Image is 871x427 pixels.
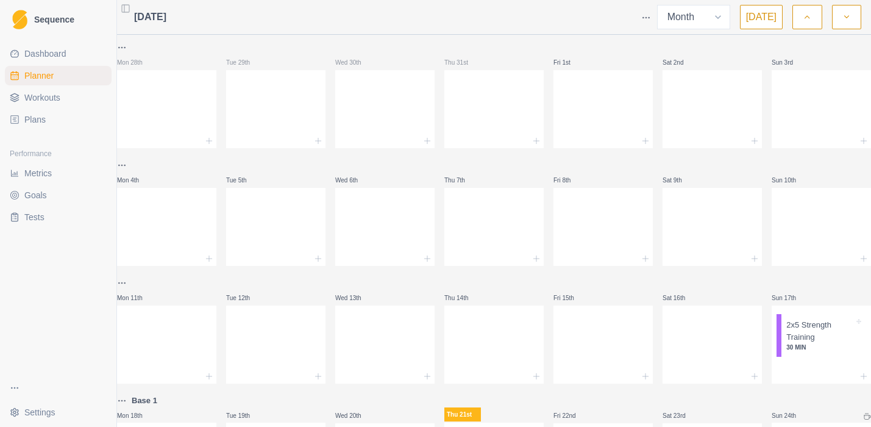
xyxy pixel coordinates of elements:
[5,88,112,107] a: Workouts
[740,5,783,29] button: [DATE]
[335,176,372,185] p: Wed 6th
[117,293,154,303] p: Mon 11th
[24,48,66,60] span: Dashboard
[5,144,112,163] div: Performance
[24,211,44,223] span: Tests
[117,411,154,420] p: Mon 18th
[226,293,263,303] p: Tue 12th
[226,411,263,420] p: Tue 19th
[444,176,481,185] p: Thu 7th
[5,44,112,63] a: Dashboard
[444,293,481,303] p: Thu 14th
[772,411,808,420] p: Sun 24th
[24,70,54,82] span: Planner
[226,176,263,185] p: Tue 5th
[553,293,590,303] p: Fri 15th
[5,110,112,129] a: Plans
[663,58,699,67] p: Sat 2nd
[132,395,157,407] p: Base 1
[553,411,590,420] p: Fri 22nd
[117,58,154,67] p: Mon 28th
[772,58,808,67] p: Sun 3rd
[553,176,590,185] p: Fri 8th
[134,10,166,24] span: [DATE]
[117,176,154,185] p: Mon 4th
[5,185,112,205] a: Goals
[5,163,112,183] a: Metrics
[663,293,699,303] p: Sat 16th
[34,15,74,24] span: Sequence
[5,207,112,227] a: Tests
[772,293,808,303] p: Sun 17th
[553,58,590,67] p: Fri 1st
[12,10,27,30] img: Logo
[444,58,481,67] p: Thu 31st
[335,58,372,67] p: Wed 30th
[5,66,112,85] a: Planner
[663,176,699,185] p: Sat 9th
[777,314,866,357] div: 2x5 Strength Training30 MIN
[786,319,854,343] p: 2x5 Strength Training
[5,403,112,422] button: Settings
[5,5,112,34] a: LogoSequence
[24,189,47,201] span: Goals
[335,411,372,420] p: Wed 20th
[24,113,46,126] span: Plans
[24,167,52,179] span: Metrics
[772,176,808,185] p: Sun 10th
[335,293,372,303] p: Wed 13th
[663,411,699,420] p: Sat 23rd
[226,58,263,67] p: Tue 29th
[24,91,60,104] span: Workouts
[786,343,854,352] p: 30 MIN
[444,407,481,422] p: Thu 21st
